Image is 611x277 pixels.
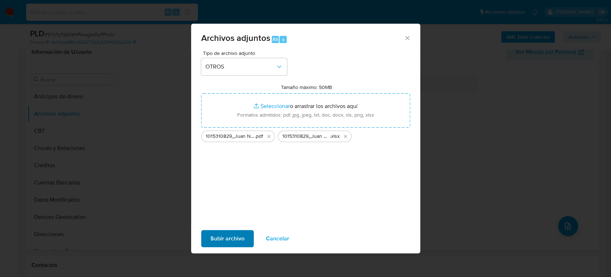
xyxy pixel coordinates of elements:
[330,133,340,140] span: .xlsx
[210,231,244,247] span: Subir archivo
[206,133,255,140] span: 1015310829_Juan Najar_Agosto2025
[255,133,263,140] span: .pdf
[282,133,330,140] span: 1015310829_Juan Najar_Agosto2025
[266,231,289,247] span: Cancelar
[282,36,285,43] span: a
[341,132,350,141] button: Eliminar 1015310829_Juan Najar_Agosto2025.xlsx
[265,132,273,141] button: Eliminar 1015310829_Juan Najar_Agosto2025.pdf
[205,63,276,70] span: OTROS
[201,230,254,247] button: Subir archivo
[203,51,289,56] span: Tipo de archivo adjunto
[201,58,287,75] button: OTROS
[201,32,270,44] span: Archivos adjuntos
[281,84,332,90] label: Tamaño máximo: 50MB
[257,230,299,247] button: Cancelar
[404,34,410,41] button: Cerrar
[272,36,278,43] span: Alt
[201,128,410,142] ul: Archivos seleccionados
